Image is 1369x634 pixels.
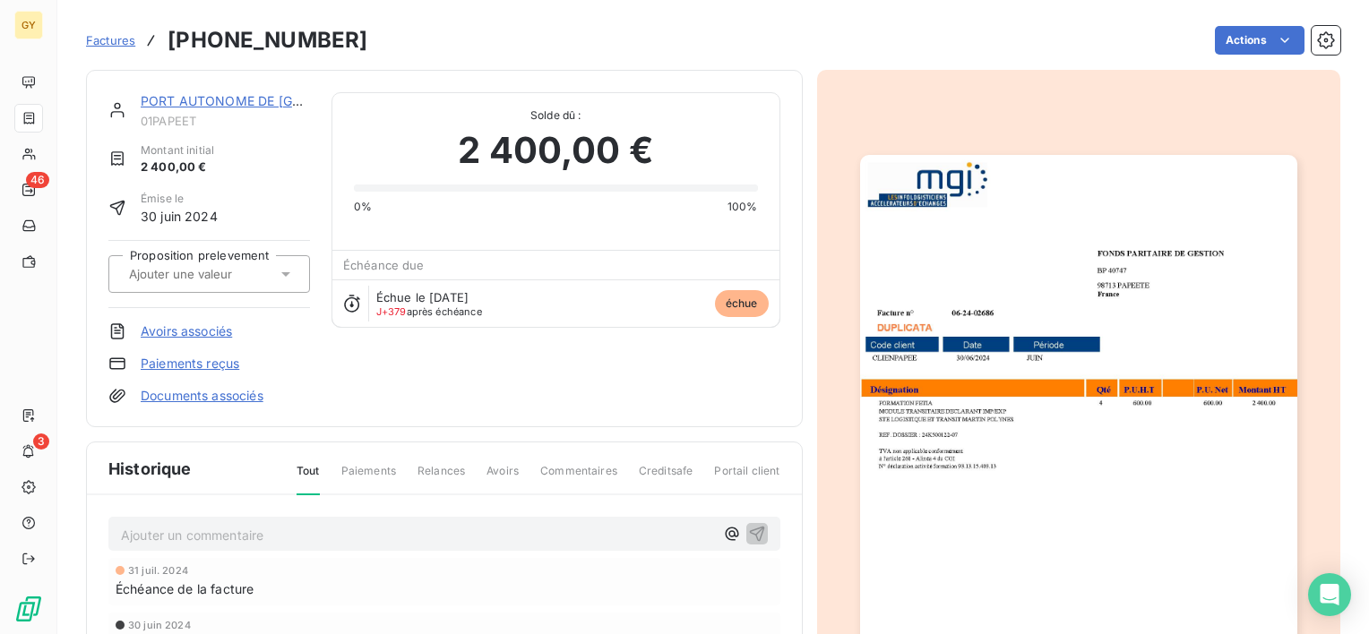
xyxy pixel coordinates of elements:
[341,463,396,493] span: Paiements
[728,199,758,215] span: 100%
[418,463,465,493] span: Relances
[376,290,469,304] span: Échue le [DATE]
[26,172,49,188] span: 46
[128,620,191,630] span: 30 juin 2024
[141,387,263,405] a: Documents associés
[354,107,758,124] span: Solde dû :
[540,463,617,493] span: Commentaires
[141,207,218,226] span: 30 juin 2024
[14,595,43,623] img: Logo LeanPay
[141,191,218,207] span: Émise le
[141,142,214,158] span: Montant initial
[715,290,769,317] span: échue
[116,579,254,598] span: Échéance de la facture
[354,199,372,215] span: 0%
[376,305,407,318] span: J+379
[141,322,232,340] a: Avoirs associés
[127,266,307,282] input: Ajouter une valeur
[33,433,49,450] span: 3
[1308,573,1351,616] div: Open Intercom Messenger
[297,463,320,495] span: Tout
[141,355,239,373] a: Paiements reçus
[639,463,693,493] span: Creditsafe
[343,258,425,272] span: Échéance due
[141,93,409,108] a: PORT AUTONOME DE [GEOGRAPHIC_DATA]
[376,306,482,317] span: après échéance
[141,158,214,176] span: 2 400,00 €
[14,176,42,204] a: 46
[14,11,43,39] div: GY
[128,565,188,576] span: 31 juil. 2024
[168,24,367,56] h3: [PHONE_NUMBER]
[486,463,519,493] span: Avoirs
[141,114,310,128] span: 01PAPEET
[86,33,135,47] span: Factures
[458,124,653,177] span: 2 400,00 €
[108,457,192,481] span: Historique
[714,463,779,493] span: Portail client
[1215,26,1304,55] button: Actions
[86,31,135,49] a: Factures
